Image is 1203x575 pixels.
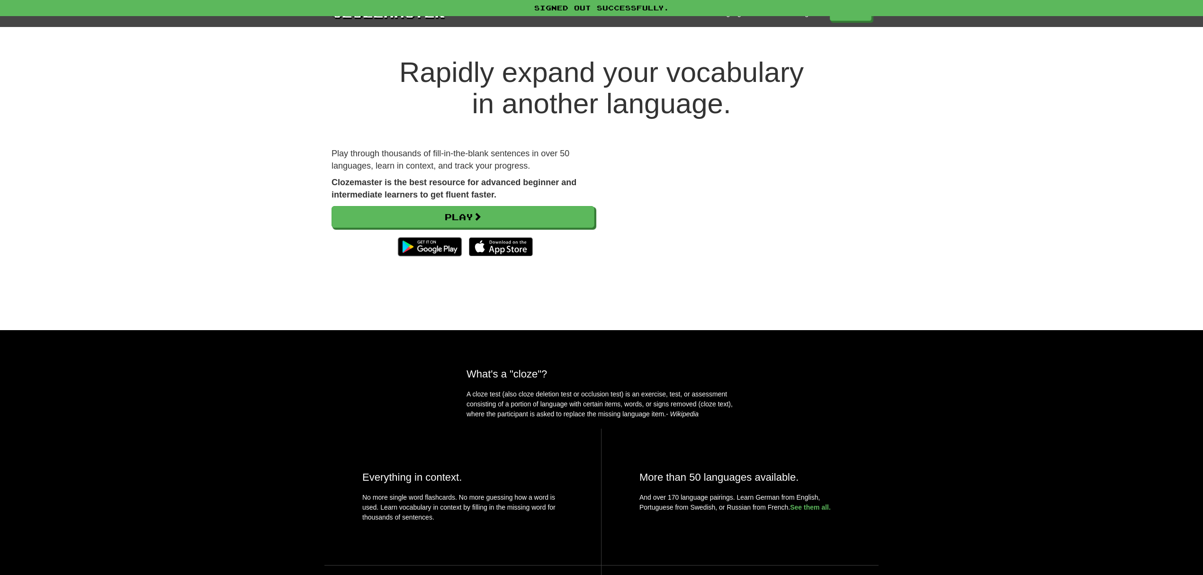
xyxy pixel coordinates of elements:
strong: Clozemaster is the best resource for advanced beginner and intermediate learners to get fluent fa... [332,178,576,199]
p: No more single word flashcards. No more guessing how a word is used. Learn vocabulary in context ... [362,493,563,527]
img: Download_on_the_App_Store_Badge_US-UK_135x40-25178aeef6eb6b83b96f5f2d004eda3bffbb37122de64afbaef7... [469,237,533,256]
a: Play [332,206,594,228]
h2: What's a "cloze"? [467,368,736,380]
h2: More than 50 languages available. [639,471,841,483]
em: - Wikipedia [666,410,699,418]
a: See them all. [790,503,831,511]
p: A cloze test (also cloze deletion test or occlusion test) is an exercise, test, or assessment con... [467,389,736,419]
h2: Everything in context. [362,471,563,483]
img: Get it on Google Play [393,233,467,261]
p: And over 170 language pairings. Learn German from English, Portuguese from Swedish, or Russian fr... [639,493,841,512]
p: Play through thousands of fill-in-the-blank sentences in over 50 languages, learn in context, and... [332,148,594,172]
